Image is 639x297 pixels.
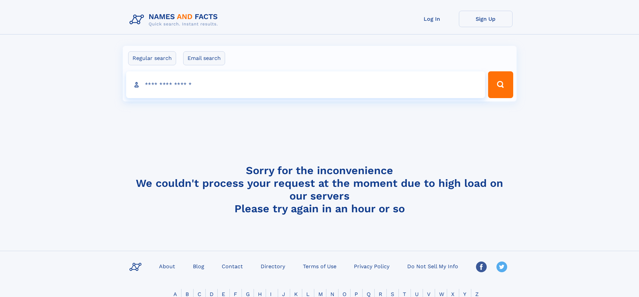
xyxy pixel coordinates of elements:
a: About [156,261,178,271]
a: Blog [190,261,207,271]
a: Log In [405,11,459,27]
a: Sign Up [459,11,513,27]
button: Search Button [488,71,513,98]
a: Directory [258,261,288,271]
img: Twitter [496,262,507,272]
h4: Sorry for the inconvenience We couldn't process your request at the moment due to high load on ou... [127,164,513,215]
a: Terms of Use [300,261,339,271]
a: Contact [219,261,246,271]
a: Do Not Sell My Info [405,261,461,271]
label: Regular search [128,51,176,65]
img: Facebook [476,262,487,272]
input: search input [126,71,485,98]
a: Privacy Policy [351,261,392,271]
label: Email search [183,51,225,65]
img: Logo Names and Facts [127,11,223,29]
